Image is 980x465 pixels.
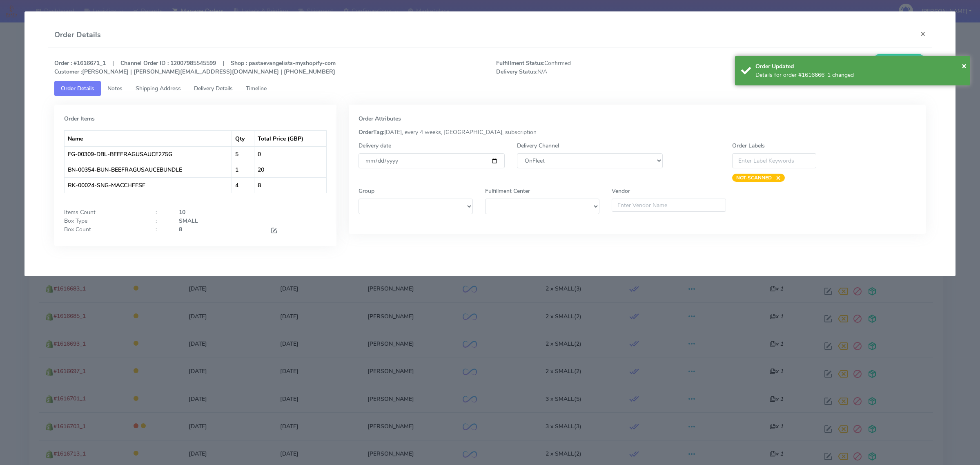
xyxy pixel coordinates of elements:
th: Name [65,131,232,146]
span: Notes [107,85,122,92]
label: Group [359,187,374,195]
button: Close [914,23,932,45]
label: Delivery Channel [517,141,559,150]
th: Qty [232,131,254,146]
strong: Customer : [54,68,82,76]
span: × [962,60,967,71]
strong: SMALL [179,217,198,225]
div: : [149,208,172,217]
span: × [772,174,781,182]
td: 8 [254,177,327,193]
h4: Order Details [54,29,101,40]
strong: Order Attributes [359,115,401,123]
td: 4 [232,177,254,193]
td: 5 [232,146,254,162]
div: Details for order #1616666_1 changed [755,71,964,79]
th: Total Price (GBP) [254,131,327,146]
div: [DATE], every 4 weeks, [GEOGRAPHIC_DATA], subscription [352,128,922,136]
label: Fulfillment Center [485,187,530,195]
div: Order Updated [755,62,964,71]
label: Order Labels [732,141,765,150]
button: Close [962,60,967,72]
span: Order Details [61,85,94,92]
strong: 8 [179,226,182,233]
div: Box Type [58,217,149,225]
strong: Order Items [64,115,95,123]
label: Vendor [612,187,630,195]
ul: Tabs [54,81,926,96]
strong: 10 [179,208,185,216]
strong: NOT-SCANNED [736,174,772,181]
td: 20 [254,162,327,177]
strong: Order : #1616671_1 | Channel Order ID : 12007985545599 | Shop : pastaevangelists-myshopify-com [P... [54,59,336,76]
input: Enter Label Keywords [732,153,816,168]
div: Box Count [58,225,149,236]
button: Update Order [873,54,926,69]
td: BN-00354-BUN-BEEFRAGUSAUCEBUNDLE [65,162,232,177]
input: Enter Vendor Name [612,199,726,212]
div: : [149,225,172,236]
strong: Fulfillment Status: [496,59,544,67]
strong: Delivery Status: [496,68,537,76]
div: : [149,217,172,225]
label: Delivery date [359,141,391,150]
td: RK-00024-SNG-MACCHEESE [65,177,232,193]
td: 1 [232,162,254,177]
strong: OrderTag: [359,128,384,136]
td: 0 [254,146,327,162]
span: Timeline [246,85,267,92]
div: Items Count [58,208,149,217]
td: FG-00309-DBL-BEEFRAGUSAUCE275G [65,146,232,162]
span: Shipping Address [136,85,181,92]
span: Confirmed N/A [490,59,711,76]
span: Delivery Details [194,85,233,92]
